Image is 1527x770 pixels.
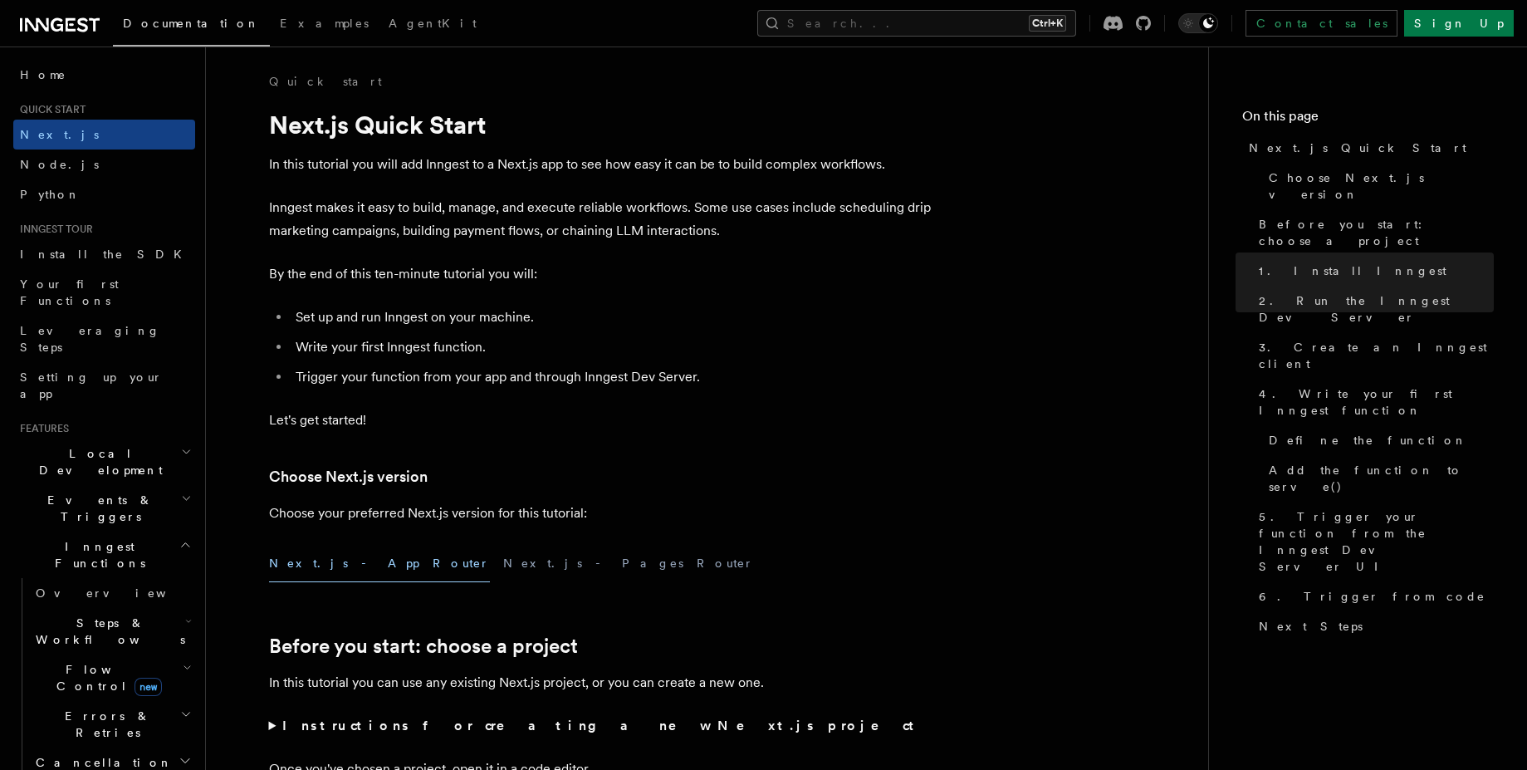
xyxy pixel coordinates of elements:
span: Errors & Retries [29,708,180,741]
p: Inngest makes it easy to build, manage, and execute reliable workflows. Some use cases include sc... [269,196,933,243]
a: Home [13,60,195,90]
span: Inngest Functions [13,538,179,571]
button: Inngest Functions [13,532,195,578]
span: new [135,678,162,696]
span: Next Steps [1259,618,1363,635]
span: 6. Trigger from code [1259,588,1485,605]
span: 4. Write your first Inngest function [1259,385,1494,419]
span: 2. Run the Inngest Dev Server [1259,292,1494,326]
button: Local Development [13,439,195,485]
li: Set up and run Inngest on your machine. [291,306,933,329]
a: Leveraging Steps [13,316,195,362]
a: AgentKit [379,5,487,45]
a: Overview [29,578,195,608]
span: Inngest tour [13,223,93,236]
a: Before you start: choose a project [1252,209,1494,256]
a: Quick start [269,73,382,90]
h4: On this page [1242,106,1494,133]
span: Choose Next.js version [1269,169,1494,203]
h1: Next.js Quick Start [269,110,933,140]
p: In this tutorial you can use any existing Next.js project, or you can create a new one. [269,671,933,694]
span: Features [13,422,69,435]
strong: Instructions for creating a new Next.js project [282,718,921,733]
a: Add the function to serve() [1262,455,1494,502]
a: Next.js [13,120,195,150]
a: 4. Write your first Inngest function [1252,379,1494,425]
span: 1. Install Inngest [1259,262,1446,279]
a: Install the SDK [13,239,195,269]
span: Next.js Quick Start [1249,140,1466,156]
span: Overview [36,586,207,600]
p: By the end of this ten-minute tutorial you will: [269,262,933,286]
span: Leveraging Steps [20,324,160,354]
span: AgentKit [389,17,477,30]
a: Python [13,179,195,209]
a: Contact sales [1246,10,1397,37]
a: Choose Next.js version [269,465,428,488]
span: Flow Control [29,661,183,694]
span: Home [20,66,66,83]
a: Next.js Quick Start [1242,133,1494,163]
p: Choose your preferred Next.js version for this tutorial: [269,502,933,525]
span: Events & Triggers [13,492,181,525]
span: Steps & Workflows [29,615,185,648]
p: In this tutorial you will add Inngest to a Next.js app to see how easy it can be to build complex... [269,153,933,176]
li: Trigger your function from your app and through Inngest Dev Server. [291,365,933,389]
a: 2. Run the Inngest Dev Server [1252,286,1494,332]
a: 3. Create an Inngest client [1252,332,1494,379]
a: Node.js [13,150,195,179]
span: Before you start: choose a project [1259,216,1494,249]
span: Node.js [20,158,99,171]
span: Quick start [13,103,86,116]
button: Errors & Retries [29,701,195,748]
a: 6. Trigger from code [1252,581,1494,611]
span: Documentation [123,17,260,30]
span: Define the function [1269,432,1467,449]
a: Define the function [1262,425,1494,455]
button: Toggle dark mode [1178,13,1218,33]
button: Search...Ctrl+K [757,10,1076,37]
span: Setting up your app [20,370,163,400]
button: Steps & Workflows [29,608,195,655]
p: Let's get started! [269,409,933,432]
button: Next.js - App Router [269,545,490,582]
span: 3. Create an Inngest client [1259,339,1494,372]
span: 5. Trigger your function from the Inngest Dev Server UI [1259,508,1494,575]
summary: Instructions for creating a new Next.js project [269,714,933,738]
a: 5. Trigger your function from the Inngest Dev Server UI [1252,502,1494,581]
a: Examples [270,5,379,45]
button: Next.js - Pages Router [503,545,754,582]
li: Write your first Inngest function. [291,336,933,359]
span: Next.js [20,128,99,141]
a: Setting up your app [13,362,195,409]
a: Choose Next.js version [1262,163,1494,209]
span: Local Development [13,445,181,478]
a: Next Steps [1252,611,1494,641]
span: Examples [280,17,369,30]
a: 1. Install Inngest [1252,256,1494,286]
span: Install the SDK [20,248,192,261]
span: Add the function to serve() [1269,462,1494,495]
button: Events & Triggers [13,485,195,532]
kbd: Ctrl+K [1029,15,1066,32]
a: Before you start: choose a project [269,635,578,658]
button: Flow Controlnew [29,655,195,701]
span: Python [20,188,81,201]
a: Sign Up [1404,10,1514,37]
a: Documentation [113,5,270,47]
a: Your first Functions [13,269,195,316]
span: Your first Functions [20,277,119,307]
